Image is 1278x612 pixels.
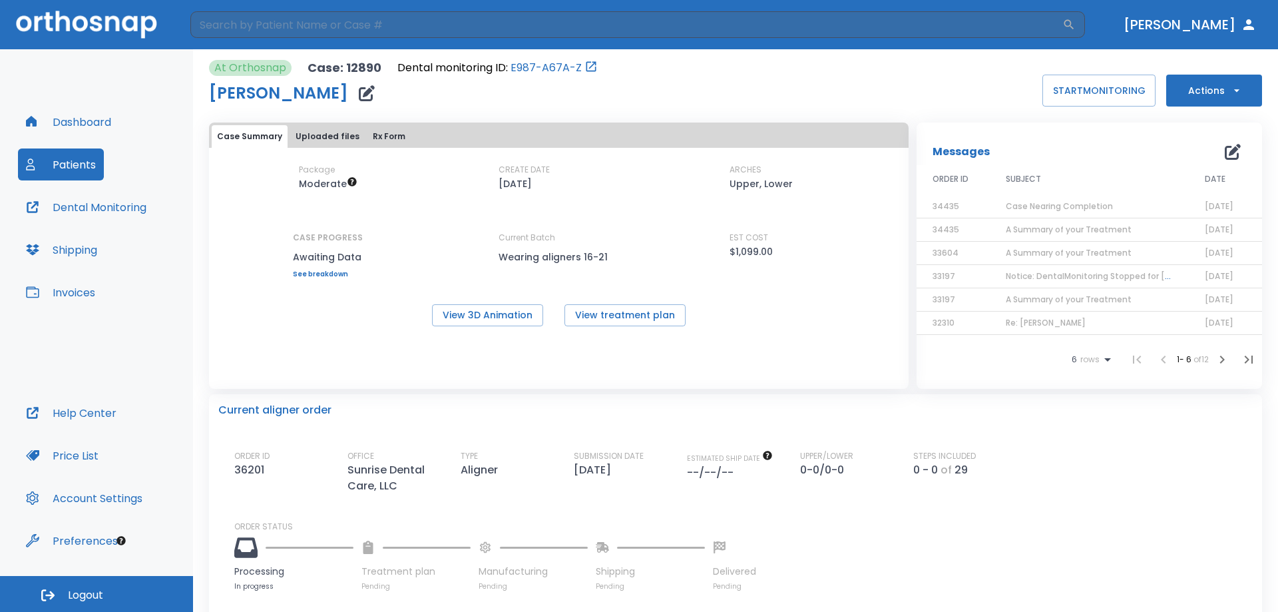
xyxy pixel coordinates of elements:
span: Notice: DentalMonitoring Stopped for [PERSON_NAME] [1006,270,1227,282]
button: Rx Form [367,125,411,148]
p: ARCHES [730,164,761,176]
p: OFFICE [347,450,374,462]
span: [DATE] [1205,270,1233,282]
input: Search by Patient Name or Case # [190,11,1062,38]
span: 32310 [933,317,955,328]
span: A Summary of your Treatment [1006,247,1132,258]
p: Messages [933,144,990,160]
a: E987-A67A-Z [511,60,582,76]
span: [DATE] [1205,247,1233,258]
span: [DATE] [1205,317,1233,328]
span: 34435 [933,200,959,212]
p: Package [299,164,335,176]
button: Dental Monitoring [18,191,154,223]
span: 6 [1072,355,1077,364]
p: Pending [479,581,588,591]
span: A Summary of your Treatment [1006,294,1132,305]
p: ORDER STATUS [234,521,1253,533]
button: STARTMONITORING [1042,75,1156,107]
p: --/--/-- [687,465,739,481]
button: Actions [1166,75,1262,107]
button: Patients [18,149,104,180]
p: STEPS INCLUDED [913,450,976,462]
span: rows [1077,355,1100,364]
p: Dental monitoring ID: [397,60,508,76]
div: Tooltip anchor [115,535,127,547]
span: A Summary of your Treatment [1006,224,1132,235]
p: [DATE] [574,462,616,478]
span: 33197 [933,294,955,305]
p: Treatment plan [361,565,471,579]
button: Price List [18,440,106,471]
span: Logout [68,588,103,603]
p: Pending [361,581,471,591]
p: Aligner [461,462,503,478]
button: Account Settings [18,482,150,514]
span: Re: [PERSON_NAME] [1006,317,1086,328]
span: [DATE] [1205,224,1233,235]
button: Shipping [18,234,105,266]
p: Upper, Lower [730,176,793,192]
span: Up to 20 Steps (40 aligners) [299,177,357,190]
p: Current aligner order [218,402,331,418]
button: View treatment plan [564,304,686,326]
div: Open patient in dental monitoring portal [397,60,598,76]
p: CASE PROGRESS [293,232,363,244]
p: UPPER/LOWER [800,450,853,462]
span: ORDER ID [933,173,968,185]
button: View 3D Animation [432,304,543,326]
button: Help Center [18,397,124,429]
p: Case: 12890 [308,60,381,76]
span: Case Nearing Completion [1006,200,1113,212]
p: At Orthosnap [214,60,286,76]
span: The date will be available after approving treatment plan [687,454,773,463]
p: Pending [596,581,705,591]
p: TYPE [461,450,478,462]
a: See breakdown [293,270,363,278]
span: [DATE] [1205,200,1233,212]
span: [DATE] [1205,294,1233,305]
button: [PERSON_NAME] [1118,13,1262,37]
span: 1 - 6 [1177,354,1193,365]
p: Delivered [713,565,756,579]
p: 29 [955,462,968,478]
button: Preferences [18,525,126,557]
span: DATE [1205,173,1225,185]
p: Awaiting Data [293,249,363,265]
p: In progress [234,581,353,591]
span: 33197 [933,270,955,282]
p: EST COST [730,232,768,244]
p: 0-0/0-0 [800,462,849,478]
p: ORDER ID [234,450,270,462]
button: Dashboard [18,106,119,138]
span: SUBJECT [1006,173,1041,185]
p: of [941,462,952,478]
button: Uploaded files [290,125,365,148]
span: 34435 [933,224,959,235]
p: [DATE] [499,176,532,192]
p: Manufacturing [479,565,588,579]
img: Orthosnap [16,11,157,38]
button: Invoices [18,276,103,308]
button: Case Summary [212,125,288,148]
p: SUBMISSION DATE [574,450,644,462]
p: Shipping [596,565,705,579]
p: Processing [234,565,353,579]
p: 36201 [234,462,270,478]
p: 0 - 0 [913,462,938,478]
p: $1,099.00 [730,244,773,260]
p: Wearing aligners 16-21 [499,249,618,265]
p: Sunrise Dental Care, LLC [347,462,461,494]
p: CREATE DATE [499,164,550,176]
span: of 12 [1193,354,1209,365]
h1: [PERSON_NAME] [209,85,348,101]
